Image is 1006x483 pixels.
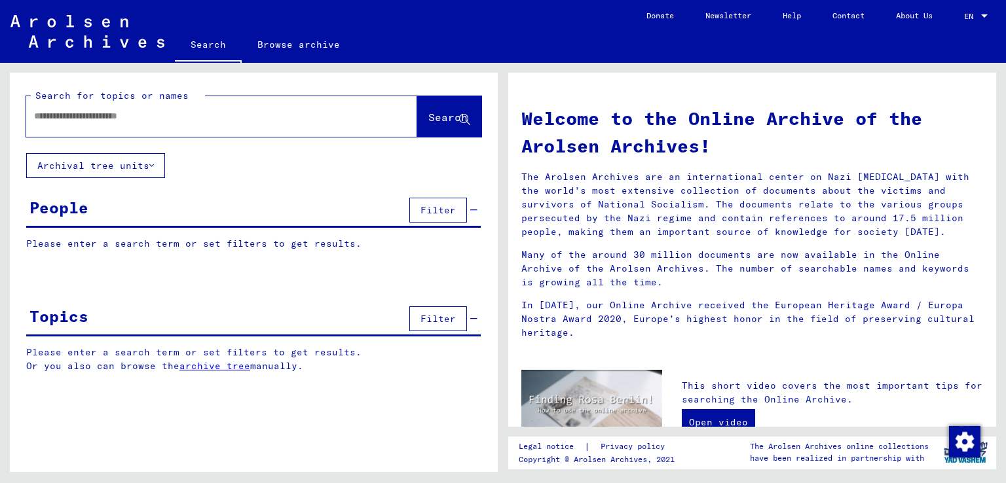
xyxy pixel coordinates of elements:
div: People [29,196,88,219]
button: Search [417,96,481,137]
a: Search [175,29,242,63]
p: The Arolsen Archives are an international center on Nazi [MEDICAL_DATA] with the world’s most ext... [521,170,983,239]
img: yv_logo.png [941,436,990,469]
p: In [DATE], our Online Archive received the European Heritage Award / Europa Nostra Award 2020, Eu... [521,298,983,340]
p: Please enter a search term or set filters to get results. [26,237,481,251]
mat-label: Search for topics or names [35,90,189,101]
span: Search [428,111,468,124]
span: Filter [420,204,456,216]
p: Please enter a search term or set filters to get results. Or you also can browse the manually. [26,346,481,373]
button: Archival tree units [26,153,165,178]
p: The Arolsen Archives online collections [750,440,929,452]
a: Legal notice [519,440,584,454]
a: archive tree [179,360,250,372]
p: have been realized in partnership with [750,452,929,464]
button: Filter [409,198,467,223]
div: Topics [29,304,88,328]
button: Filter [409,306,467,331]
span: Filter [420,313,456,325]
span: EN [964,12,978,21]
h1: Welcome to the Online Archive of the Arolsen Archives! [521,105,983,160]
a: Open video [682,409,755,435]
a: Privacy policy [590,440,680,454]
p: This short video covers the most important tips for searching the Online Archive. [682,379,983,406]
p: Copyright © Arolsen Archives, 2021 [519,454,680,465]
img: Arolsen_neg.svg [10,15,164,48]
img: Change consent [949,426,980,457]
a: Browse archive [242,29,356,60]
div: | [519,440,680,454]
img: video.jpg [521,370,662,446]
p: Many of the around 30 million documents are now available in the Online Archive of the Arolsen Ar... [521,248,983,289]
